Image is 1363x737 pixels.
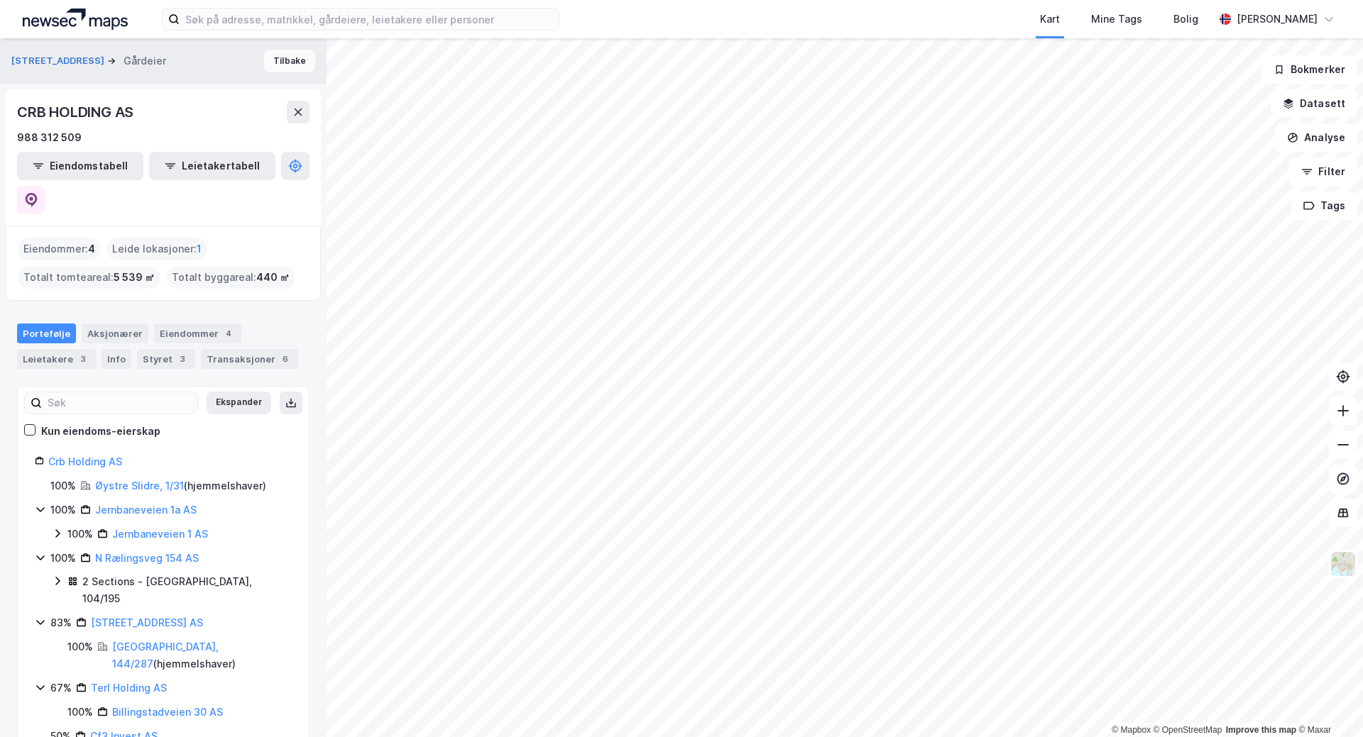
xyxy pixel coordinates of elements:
[112,638,292,672] div: ( hjemmelshaver )
[201,349,298,369] div: Transaksjoner
[82,573,292,607] div: 2 Sections - [GEOGRAPHIC_DATA], 104/195
[278,352,292,366] div: 6
[1040,11,1060,28] div: Kart
[17,152,143,180] button: Eiendomstabell
[264,50,315,72] button: Tilbake
[18,266,160,289] div: Totalt tomteareal :
[82,323,148,343] div: Aksjonærer
[50,550,76,567] div: 100%
[95,477,266,494] div: ( hjemmelshaver )
[1292,669,1363,737] div: Kontrollprogram for chat
[102,349,131,369] div: Info
[1289,157,1357,186] button: Filter
[112,641,219,670] a: [GEOGRAPHIC_DATA], 144/287
[67,704,93,721] div: 100%
[221,326,236,340] div: 4
[95,552,199,564] a: N Rælingsveg 154 AS
[154,323,241,343] div: Eiendommer
[197,240,202,257] span: 1
[1292,669,1363,737] iframe: Chat Widget
[76,352,90,366] div: 3
[95,504,197,516] a: Jernbaneveien 1a AS
[137,349,195,369] div: Styret
[1271,89,1357,118] button: Datasett
[175,352,190,366] div: 3
[91,616,203,628] a: [STREET_ADDRESS] AS
[50,502,76,519] div: 100%
[17,129,82,146] div: 988 312 509
[1173,11,1198,28] div: Bolig
[124,52,166,70] div: Gårdeier
[1237,11,1318,28] div: [PERSON_NAME]
[91,682,167,694] a: Terl Holding AS
[1330,550,1357,577] img: Z
[1091,11,1142,28] div: Mine Tags
[17,323,76,343] div: Portefølje
[50,680,72,697] div: 67%
[95,480,184,492] a: Øystre Slidre, 1/31
[18,238,101,260] div: Eiendommer :
[1226,725,1296,735] a: Improve this map
[112,706,223,718] a: Billingstadveien 30 AS
[1291,192,1357,220] button: Tags
[50,477,76,494] div: 100%
[42,392,197,414] input: Søk
[17,101,136,123] div: CRB HOLDING AS
[88,240,95,257] span: 4
[180,9,559,30] input: Søk på adresse, matrikkel, gårdeiere, leietakere eller personer
[166,266,295,289] div: Totalt byggareal :
[11,54,107,68] button: [STREET_ADDRESS]
[67,638,93,655] div: 100%
[207,392,271,414] button: Ekspander
[50,614,72,631] div: 83%
[17,349,96,369] div: Leietakere
[1154,725,1222,735] a: OpenStreetMap
[256,269,290,286] span: 440 ㎡
[1261,55,1357,84] button: Bokmerker
[112,528,208,540] a: Jernbaneveien 1 AS
[1112,725,1151,735] a: Mapbox
[149,152,275,180] button: Leietakertabell
[67,526,93,543] div: 100%
[106,238,207,260] div: Leide lokasjoner :
[48,455,122,467] a: Crb Holding AS
[1275,123,1357,152] button: Analyse
[114,269,155,286] span: 5 539 ㎡
[41,423,160,440] div: Kun eiendoms-eierskap
[23,9,128,30] img: logo.a4113a55bc3d86da70a041830d287a7e.svg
